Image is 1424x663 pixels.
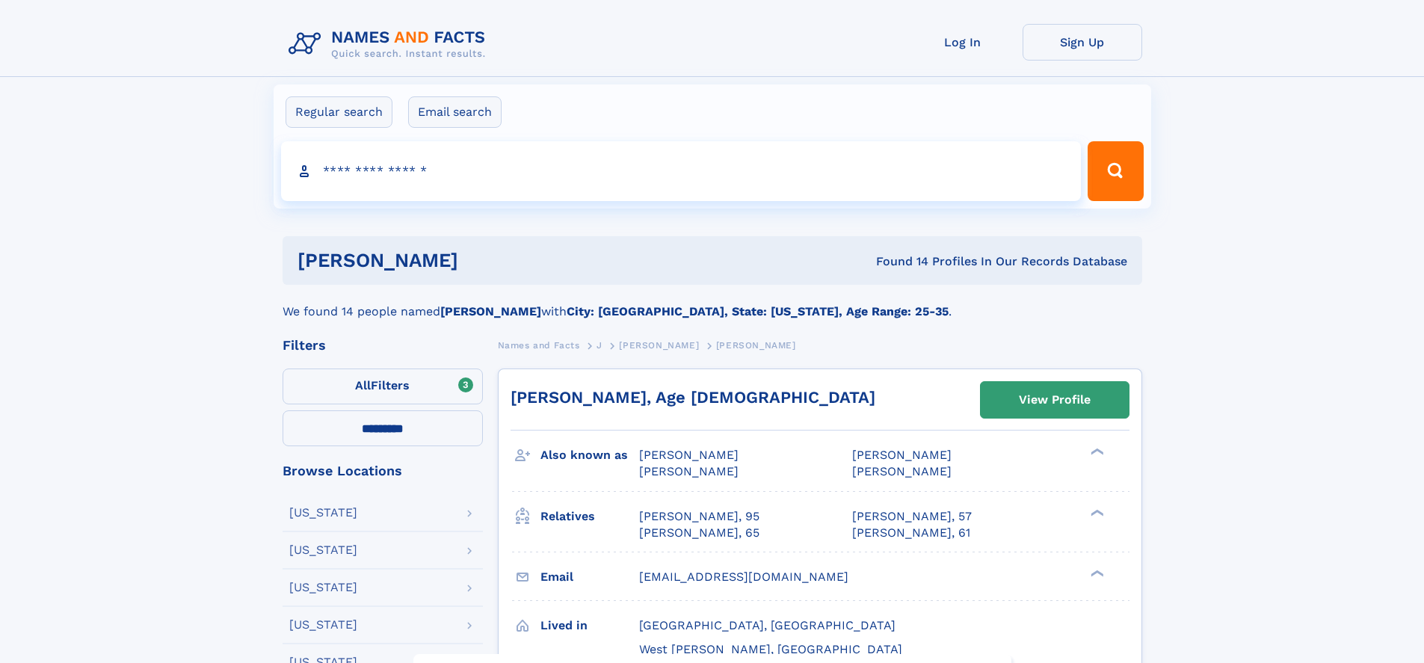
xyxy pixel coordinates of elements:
[639,642,902,656] span: West [PERSON_NAME], [GEOGRAPHIC_DATA]
[1019,383,1091,417] div: View Profile
[639,508,759,525] a: [PERSON_NAME], 95
[639,525,759,541] a: [PERSON_NAME], 65
[289,507,357,519] div: [US_STATE]
[1023,24,1142,61] a: Sign Up
[619,340,699,351] span: [PERSON_NAME]
[283,24,498,64] img: Logo Names and Facts
[619,336,699,354] a: [PERSON_NAME]
[1087,568,1105,578] div: ❯
[540,564,639,590] h3: Email
[283,368,483,404] label: Filters
[289,619,357,631] div: [US_STATE]
[440,304,541,318] b: [PERSON_NAME]
[597,336,602,354] a: J
[283,339,483,352] div: Filters
[355,378,371,392] span: All
[1088,141,1143,201] button: Search Button
[289,544,357,556] div: [US_STATE]
[639,464,739,478] span: [PERSON_NAME]
[852,448,952,462] span: [PERSON_NAME]
[639,570,848,584] span: [EMAIL_ADDRESS][DOMAIN_NAME]
[1087,508,1105,517] div: ❯
[283,464,483,478] div: Browse Locations
[852,464,952,478] span: [PERSON_NAME]
[289,582,357,593] div: [US_STATE]
[639,448,739,462] span: [PERSON_NAME]
[852,508,972,525] a: [PERSON_NAME], 57
[540,504,639,529] h3: Relatives
[283,285,1142,321] div: We found 14 people named with .
[286,96,392,128] label: Regular search
[852,525,970,541] a: [PERSON_NAME], 61
[597,340,602,351] span: J
[298,251,668,270] h1: [PERSON_NAME]
[667,253,1127,270] div: Found 14 Profiles In Our Records Database
[540,442,639,468] h3: Also known as
[903,24,1023,61] a: Log In
[498,336,580,354] a: Names and Facts
[281,141,1082,201] input: search input
[540,613,639,638] h3: Lived in
[1087,447,1105,457] div: ❯
[408,96,502,128] label: Email search
[511,388,875,407] a: [PERSON_NAME], Age [DEMOGRAPHIC_DATA]
[639,618,896,632] span: [GEOGRAPHIC_DATA], [GEOGRAPHIC_DATA]
[981,382,1129,418] a: View Profile
[567,304,949,318] b: City: [GEOGRAPHIC_DATA], State: [US_STATE], Age Range: 25-35
[716,340,796,351] span: [PERSON_NAME]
